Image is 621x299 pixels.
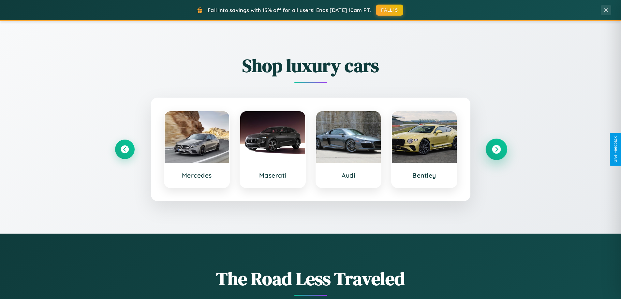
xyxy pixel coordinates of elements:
[323,171,375,179] h3: Audi
[171,171,223,179] h3: Mercedes
[208,7,371,13] span: Fall into savings with 15% off for all users! Ends [DATE] 10am PT.
[613,136,618,163] div: Give Feedback
[115,53,506,78] h2: Shop luxury cars
[398,171,450,179] h3: Bentley
[115,266,506,291] h1: The Road Less Traveled
[376,5,403,16] button: FALL15
[247,171,299,179] h3: Maserati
